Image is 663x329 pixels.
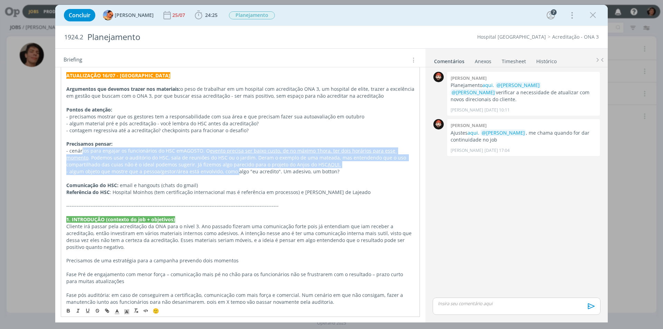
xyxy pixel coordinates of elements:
[64,9,95,21] button: Concluir
[482,129,525,136] span: @[PERSON_NAME]
[451,82,596,103] p: Planejamento verificar a necessidade de atualizar com novos direcionais do cliente.
[66,147,414,168] p: - cenários para engajar os funcionários do HSC em . O . Podemos usar o auditório do HSC, sala de ...
[501,55,526,65] a: Timesheet
[193,10,219,21] button: 24:25
[85,29,373,46] div: Planejamento
[103,10,154,20] button: L[PERSON_NAME]
[66,113,414,120] p: - precisamos mostrar que os gestores tem a responsabilidade com sua área e que precisam fazer sua...
[551,9,557,15] div: 7
[66,141,113,147] strong: Precisamos pensar:
[112,307,122,315] span: Cor do Texto
[64,33,83,41] span: 1924.2
[66,86,414,99] p: o peso de trabalhar em um hospital com acreditação ONA 3, um hospital de elite, trazer a excelênc...
[120,182,198,188] span: email e hangouts (chats do gmail)
[475,58,491,65] div: Anexos
[153,307,159,314] span: 🙂
[69,12,90,18] span: Concluir
[433,72,444,82] img: W
[451,75,487,81] b: [PERSON_NAME]
[66,292,414,306] p: Fase pós auditória: em caso de conseguirem a certificação, comunicação com mais força e comercial...
[451,129,596,144] p: Ajustes , me chama quando for dar continuidade no job
[451,147,483,154] p: [PERSON_NAME]
[110,189,371,195] span: : Hospital Moinhos (tem certificação internacional mas é referência em processos) e [PERSON_NAME]...
[115,13,154,18] span: [PERSON_NAME]
[66,182,118,188] strong: Comunicação do HSC:
[536,55,557,65] a: Histórico
[545,10,556,21] button: 7
[122,307,132,315] span: Cor de Fundo
[66,189,110,195] strong: Referência do HSC
[66,120,414,127] p: - algum material pré e pós acreditação - você lembra do HSC antes da acreditação?
[66,86,180,92] strong: Argumentos que devemos trazer nos materiais:
[55,5,608,322] div: dialog
[66,106,112,113] strong: Pontos de atenção:
[66,216,175,223] strong: 1. INTRODUÇÃO (contexto do job + objetivos)
[64,56,82,65] span: Briefing
[66,223,414,251] p: Cliente irá passar pela acreditação da ONA para o nível 3. Ano passado fizeram uma comunicação fo...
[151,307,161,315] button: 🙂
[66,168,414,175] p: - algum objeto que mostre que a pessoa/gestor/área está envolvido, como algo "eu acredito". Um ad...
[205,12,218,18] span: 24:25
[229,11,275,19] span: Planejamento
[451,122,487,128] b: [PERSON_NAME]
[66,271,414,285] p: Fase Pré de engajamento com menor força – comunicação mais pé no chão para os funcionários não se...
[172,13,186,18] div: 25/07
[434,55,465,65] a: Comentários
[66,257,414,264] p: Precisamos de uma estratégia para a campanha prevendo dois momentos
[451,107,483,113] p: [PERSON_NAME]
[484,147,510,154] span: [DATE] 17:04
[452,89,495,96] span: @[PERSON_NAME]
[477,33,546,40] a: Hospital [GEOGRAPHIC_DATA]
[66,147,397,161] u: evento precisa ser baixo custo, de no máximo 1hora, ter dois horários para esse momento
[552,33,599,40] a: Acreditação - ONA 3
[497,82,540,88] span: @[PERSON_NAME]
[66,202,279,209] span: -------------------------------------------------------------------------------------------------...
[482,82,494,88] a: aqui.
[66,72,170,79] strong: ATUALIZAÇÃO 16/07 - [GEOGRAPHIC_DATA]
[184,147,203,154] span: AGOSTO
[328,161,341,168] a: AQUI.
[484,107,510,113] span: [DATE] 10:11
[433,119,444,129] img: W
[103,10,113,20] img: L
[468,129,479,136] a: aqui.
[66,127,414,134] p: - contagem regressiva até a acreditação? checkpoints para fracionar o desafio?
[229,11,275,20] button: Planejamento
